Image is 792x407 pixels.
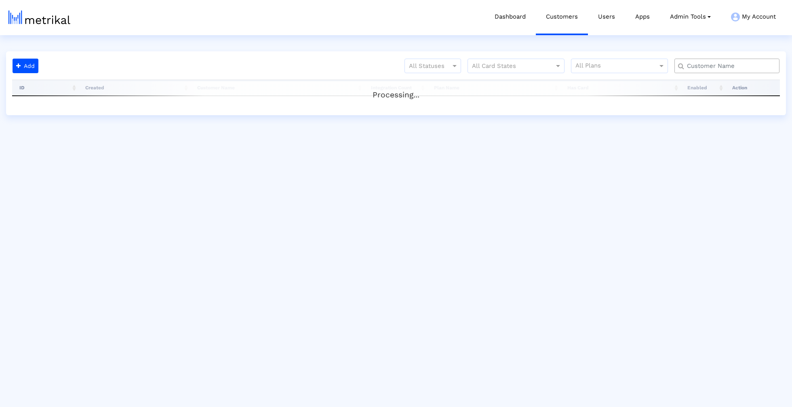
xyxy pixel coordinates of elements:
[427,80,560,96] th: Plan Name
[560,80,680,96] th: Has Card
[681,62,776,70] input: Customer Name
[12,81,780,97] div: Processing...
[731,13,740,21] img: my-account-menu-icon.png
[190,80,364,96] th: Customer Name
[12,80,78,96] th: ID
[78,80,190,96] th: Created
[725,80,780,96] th: Action
[364,80,427,96] th: Integration Count
[472,61,546,72] input: All Card States
[680,80,725,96] th: Enabled
[8,11,70,24] img: metrical-logo-light.png
[13,59,38,73] button: Add
[575,61,659,72] input: All Plans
